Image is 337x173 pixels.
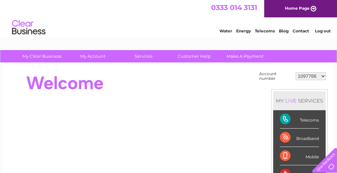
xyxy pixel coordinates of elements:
a: Make A Payment [217,50,273,62]
a: My Clear Business [14,50,69,62]
a: Log out [315,28,331,33]
div: Clear Business is a trading name of Verastar Limited (registered in [GEOGRAPHIC_DATA] No. 3667643... [11,4,327,32]
a: Water [219,28,232,33]
a: Energy [236,28,251,33]
a: Blog [279,28,289,33]
a: My Account [65,50,120,62]
img: logo.png [12,17,46,38]
a: 0333 014 3131 [211,3,257,12]
div: LIVE [284,98,298,104]
td: Account number [258,70,294,82]
div: MY SERVICES [273,91,326,110]
a: Customer Help [167,50,222,62]
a: Telecoms [255,28,275,33]
div: Broadband [280,129,319,147]
a: Services [116,50,171,62]
div: Mobile [280,147,319,165]
a: Contact [293,28,309,33]
div: Telecoms [280,110,319,129]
